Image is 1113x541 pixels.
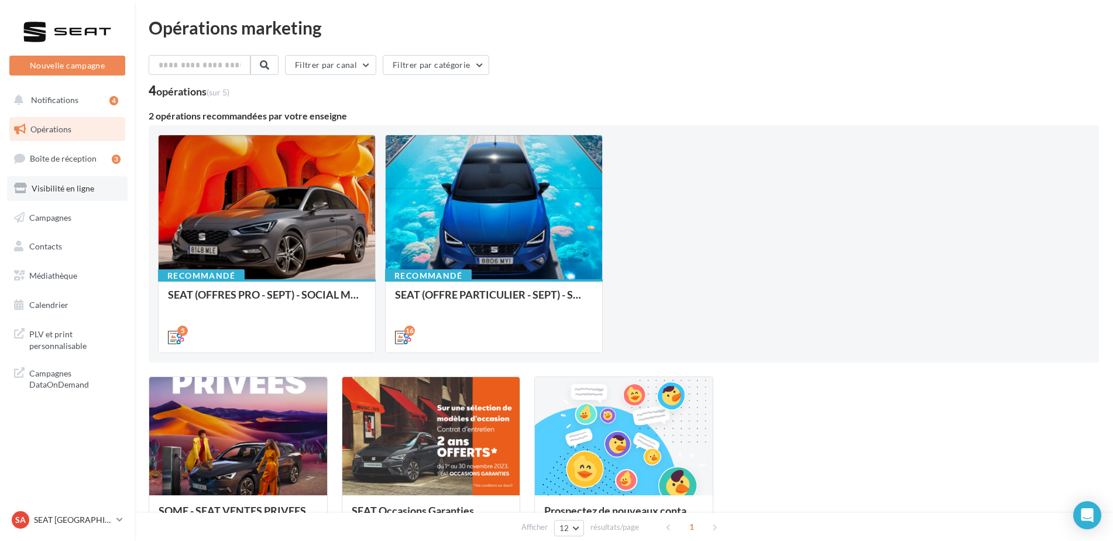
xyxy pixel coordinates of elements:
div: Prospectez de nouveaux contacts [544,505,703,528]
div: SEAT (OFFRES PRO - SEPT) - SOCIAL MEDIA [168,289,366,312]
span: 12 [559,523,569,533]
div: SEAT Occasions Garanties [352,505,511,528]
span: Visibilité en ligne [32,183,94,193]
span: 1 [682,518,701,536]
button: 12 [554,520,584,536]
span: SA [15,514,26,526]
span: PLV et print personnalisable [29,326,121,351]
span: (sur 5) [207,87,229,97]
a: Contacts [7,234,128,259]
span: Opérations [30,124,71,134]
div: 4 [109,96,118,105]
button: Filtrer par canal [285,55,376,75]
a: Boîte de réception3 [7,146,128,171]
span: résultats/page [590,522,639,533]
button: Filtrer par catégorie [383,55,489,75]
span: Campagnes DataOnDemand [29,365,121,391]
div: SEAT (OFFRE PARTICULIER - SEPT) - SOCIAL MEDIA [395,289,593,312]
div: 16 [404,326,415,336]
div: SOME - SEAT VENTES PRIVEES [159,505,318,528]
div: 2 opérations recommandées par votre enseigne [149,111,1099,121]
a: Visibilité en ligne [7,176,128,201]
p: SEAT [GEOGRAPHIC_DATA] [34,514,112,526]
div: Recommandé [158,269,245,282]
div: 3 [112,155,121,164]
a: SA SEAT [GEOGRAPHIC_DATA] [9,509,125,531]
a: Opérations [7,117,128,142]
a: Campagnes [7,206,128,230]
span: Calendrier [29,300,68,310]
button: Nouvelle campagne [9,56,125,76]
div: Opérations marketing [149,19,1099,36]
div: 5 [177,326,188,336]
div: Recommandé [385,269,472,282]
span: Médiathèque [29,270,77,280]
a: Médiathèque [7,263,128,288]
div: Open Intercom Messenger [1073,501,1101,529]
span: Campagnes [29,212,71,222]
div: 4 [149,84,229,97]
div: opérations [156,86,229,97]
span: Notifications [31,95,78,105]
a: Calendrier [7,293,128,317]
span: Contacts [29,241,62,251]
button: Notifications 4 [7,88,123,112]
span: Boîte de réception [30,153,97,163]
a: PLV et print personnalisable [7,321,128,356]
span: Afficher [521,522,548,533]
a: Campagnes DataOnDemand [7,361,128,395]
